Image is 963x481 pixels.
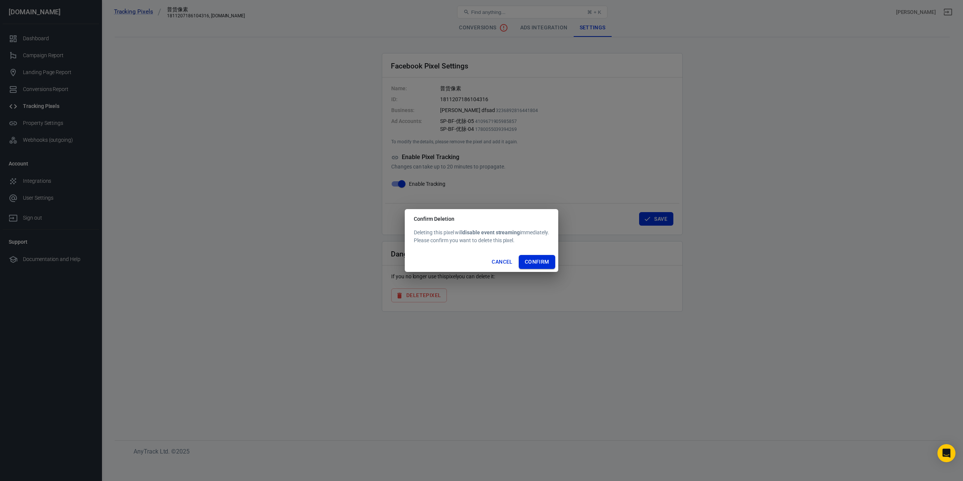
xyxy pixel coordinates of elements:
[519,255,555,269] button: Confirm
[489,255,515,269] button: Cancel
[462,229,520,235] strong: disable event streaming
[405,209,558,229] h2: Confirm Deletion
[937,444,955,462] div: Open Intercom Messenger
[414,229,549,244] div: Deleting this pixel will immediately. Please confirm you want to delete this pixel.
